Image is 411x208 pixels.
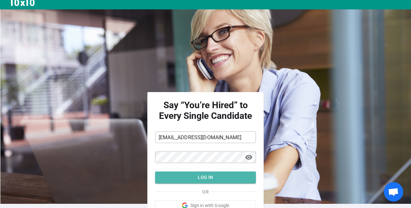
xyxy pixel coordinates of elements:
a: Open chat [384,182,403,202]
span: visibility [245,153,253,161]
span: OR [202,189,208,195]
strong: Say “You’re Hired” to Every Single Candidate [155,100,256,121]
button: LOG IN [155,172,256,183]
input: Email Address* [155,132,256,142]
